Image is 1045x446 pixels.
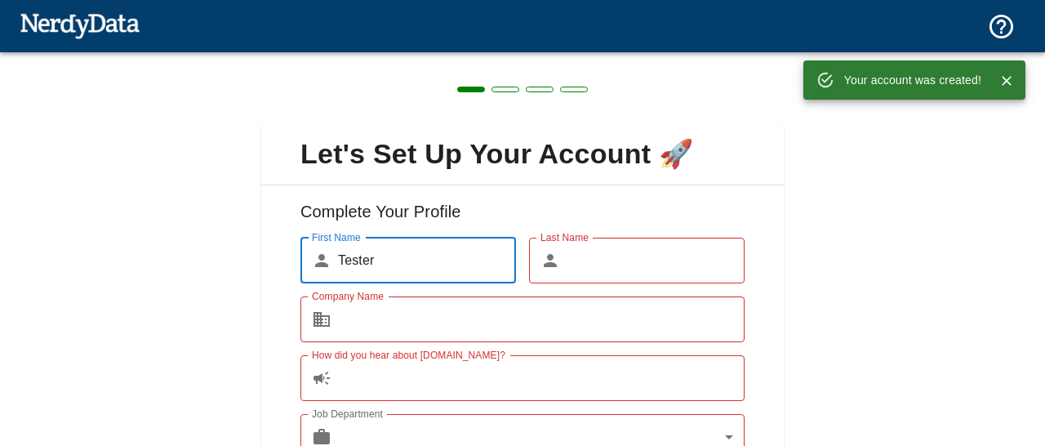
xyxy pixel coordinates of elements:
[312,289,384,303] label: Company Name
[274,137,771,172] span: Let's Set Up Your Account 🚀
[994,69,1019,93] button: Close
[20,9,140,42] img: NerdyData.com
[540,230,589,244] label: Last Name
[977,2,1025,51] button: Support and Documentation
[312,348,505,362] label: How did you hear about [DOMAIN_NAME]?
[844,65,981,95] div: Your account was created!
[274,198,771,238] h6: Complete Your Profile
[312,407,383,421] label: Job Department
[312,230,361,244] label: First Name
